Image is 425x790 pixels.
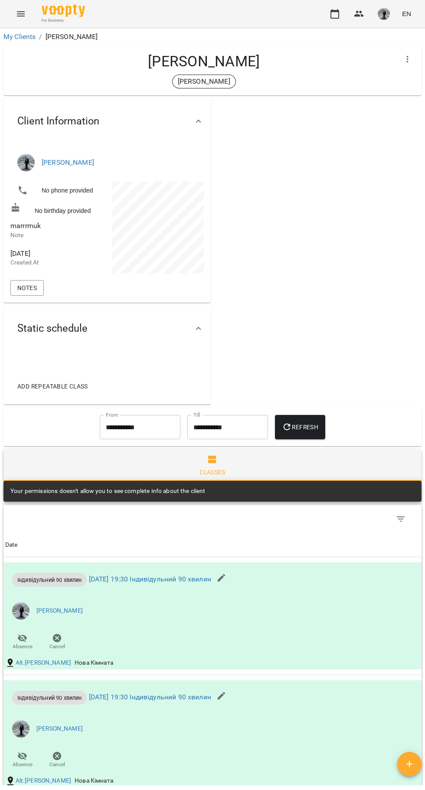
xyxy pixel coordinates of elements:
img: 6c0c5be299279ab29028c72f04539b29.jpg [12,602,29,620]
span: [DATE] [10,248,105,259]
div: Нова Кімната [73,657,115,669]
img: Анастасія Сахно [17,154,35,171]
span: marrrmuk [10,222,41,230]
li: / [39,32,42,42]
button: EN [399,6,415,22]
button: Cancel [40,630,75,654]
p: [PERSON_NAME] [46,32,98,42]
div: Table Toolbar [3,505,422,533]
div: Date [5,540,18,550]
span: Client Information [17,114,99,128]
button: Refresh [275,415,325,439]
span: Notes [17,283,37,293]
div: [PERSON_NAME] [172,75,236,88]
button: Absence [5,748,40,772]
span: Absence [13,643,33,650]
div: Classes [199,467,226,477]
button: Notes [10,280,44,296]
div: Your permissions doesn't allow you to see complete info about the client [10,483,206,499]
span: Індивідульний 90 хвилин [12,576,87,584]
p: Note [10,231,105,240]
span: For Business [42,18,85,23]
span: Індивідульний 90 хвилин [12,694,87,702]
a: My Clients [3,33,36,41]
img: 6c0c5be299279ab29028c72f04539b29.jpg [12,720,29,738]
div: Static schedule [3,306,211,351]
span: Date [5,540,420,550]
nav: breadcrumb [3,32,422,42]
div: No birthday provided [9,201,107,217]
span: Absence [13,761,33,768]
button: Filter [390,509,411,529]
a: [DATE] 19:30 Індивідульний 90 хвилин [89,693,211,701]
a: Alt.[PERSON_NAME] [16,777,72,785]
button: Absence [5,630,40,654]
div: Sort [5,540,18,550]
img: Voopty Logo [42,4,85,17]
span: Refresh [282,422,318,432]
button: Add repeatable class [14,379,92,394]
span: Cancel [49,761,65,768]
p: [PERSON_NAME] [178,76,230,87]
div: Client Information [3,99,211,144]
span: Add repeatable class [17,381,88,392]
h4: [PERSON_NAME] [10,52,397,70]
span: Cancel [49,643,65,650]
button: Cancel [40,748,75,772]
img: 6c0c5be299279ab29028c72f04539b29.jpg [378,8,390,20]
span: Static schedule [17,322,88,335]
button: Menu [10,3,31,24]
p: Created At [10,258,105,267]
div: Нова Кімната [73,775,115,787]
a: [PERSON_NAME] [42,158,94,166]
a: Alt.[PERSON_NAME] [16,659,72,667]
a: [PERSON_NAME] [36,607,83,615]
a: [PERSON_NAME] [36,725,83,733]
a: [DATE] 19:30 Індивідульний 90 хвилин [89,575,211,583]
li: No phone provided [10,182,105,199]
span: EN [402,9,411,18]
